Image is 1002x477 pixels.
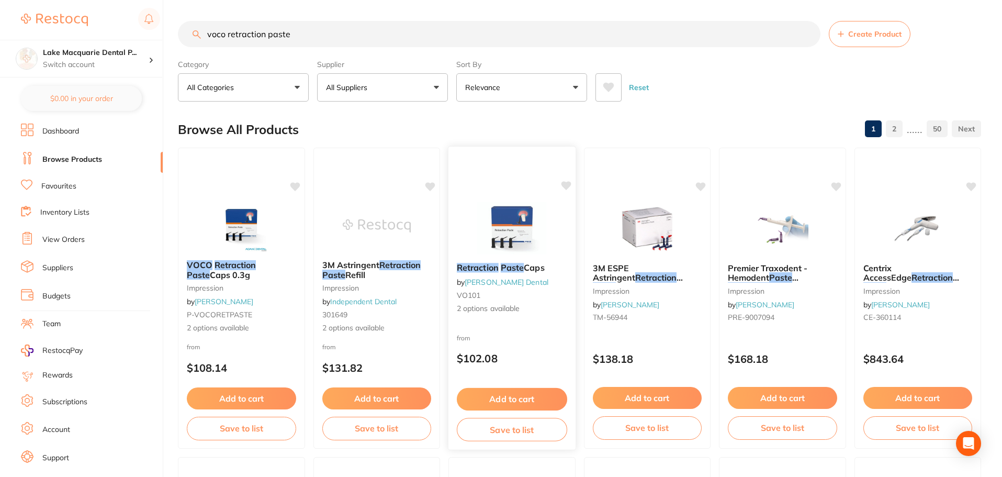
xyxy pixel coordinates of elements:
[322,270,345,280] em: Paste
[345,270,365,280] span: Refill
[863,353,973,365] p: $843.64
[41,181,76,192] a: Favourites
[43,60,149,70] p: Switch account
[187,270,210,280] em: Paste
[728,282,769,293] em: Retraction
[863,313,901,322] span: CE-360114
[884,203,952,255] img: Centrix AccessEdge Retraction Paste Kit - High Viscosity, 60-Pack
[728,313,774,322] span: PRE-9007094
[456,60,587,69] label: Sort By
[728,287,837,295] small: impression
[865,118,882,139] a: 1
[911,272,953,283] em: Retraction
[42,154,102,165] a: Browse Products
[16,48,37,69] img: Lake Macquarie Dental Practice
[40,207,89,218] a: Inventory Lists
[613,203,681,255] img: 3M ESPE Astringent Retraction Paste x 25 Capsules
[322,260,432,280] b: 3M Astringent Retraction Paste Refill
[456,73,587,102] button: Relevance
[343,199,411,252] img: 3M Astringent Retraction Paste Refill
[593,282,616,293] em: Paste
[207,199,275,252] img: VOCO Retraction Paste Caps 0.3g
[593,287,702,295] small: impression
[927,118,948,139] a: 50
[593,387,702,409] button: Add to cart
[616,282,672,293] span: x 25 Capsules
[748,203,816,255] img: Premier Traxodent - Hemodent Paste Retraction System - Unit Dose, 24-Pack
[42,397,87,407] a: Subscriptions
[178,73,309,102] button: All Categories
[593,313,627,322] span: TM-56944
[501,262,524,273] em: Paste
[42,126,79,137] a: Dashboard
[871,300,930,309] a: [PERSON_NAME]
[195,297,253,306] a: [PERSON_NAME]
[593,263,635,283] span: 3M ESPE Astringent
[187,260,296,280] b: VOCO Retraction Paste Caps 0.3g
[379,260,421,270] em: Retraction
[187,323,296,334] span: 2 options available
[187,417,296,440] button: Save to list
[187,343,200,351] span: from
[21,8,88,32] a: Restocq Logo
[728,416,837,439] button: Save to list
[322,387,432,409] button: Add to cart
[457,262,499,273] em: Retraction
[863,416,973,439] button: Save to list
[457,418,567,441] button: Save to list
[21,345,33,357] img: RestocqPay
[322,260,379,270] span: 3M Astringent
[728,282,823,302] span: System - Unit Dose, 24-Pack
[21,14,88,26] img: Restocq Logo
[457,278,548,287] span: by
[42,425,70,435] a: Account
[457,290,480,299] span: VO101
[317,73,448,102] button: All Suppliers
[465,82,504,93] p: Relevance
[728,353,837,365] p: $168.18
[322,417,432,440] button: Save to list
[178,21,820,47] input: Search Products
[593,263,702,283] b: 3M ESPE Astringent Retraction Paste x 25 Capsules
[956,431,981,456] div: Open Intercom Messenger
[322,284,432,292] small: impression
[524,262,544,273] span: Caps
[601,300,659,309] a: [PERSON_NAME]
[478,202,546,254] img: Retraction Paste Caps
[465,278,548,287] a: [PERSON_NAME] Dental
[215,260,256,270] em: Retraction
[457,263,567,273] b: Retraction Paste Caps
[42,370,73,381] a: Rewards
[907,123,922,135] p: ......
[863,263,911,283] span: Centrix AccessEdge
[886,118,903,139] a: 2
[322,343,336,351] span: from
[317,60,448,69] label: Supplier
[457,352,567,364] p: $102.08
[728,387,837,409] button: Add to cart
[178,123,299,137] h2: Browse All Products
[863,300,930,309] span: by
[457,388,567,411] button: Add to cart
[593,353,702,365] p: $138.18
[42,235,85,245] a: View Orders
[330,297,397,306] a: Independent Dental
[322,323,432,334] span: 2 options available
[848,30,902,38] span: Create Product
[21,345,83,357] a: RestocqPay
[326,82,371,93] p: All Suppliers
[21,86,142,111] button: $0.00 in your order
[728,263,837,283] b: Premier Traxodent - Hemodent Paste Retraction System - Unit Dose, 24-Pack
[42,319,61,329] a: Team
[728,300,794,309] span: by
[187,310,252,319] span: P-VOCORETPASTE
[863,263,973,283] b: Centrix AccessEdge Retraction Paste Kit - High Viscosity, 60-Pack
[42,263,73,273] a: Suppliers
[178,60,309,69] label: Category
[593,416,702,439] button: Save to list
[736,300,794,309] a: [PERSON_NAME]
[187,82,238,93] p: All Categories
[187,260,212,270] em: VOCO
[863,287,973,295] small: impression
[187,387,296,409] button: Add to cart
